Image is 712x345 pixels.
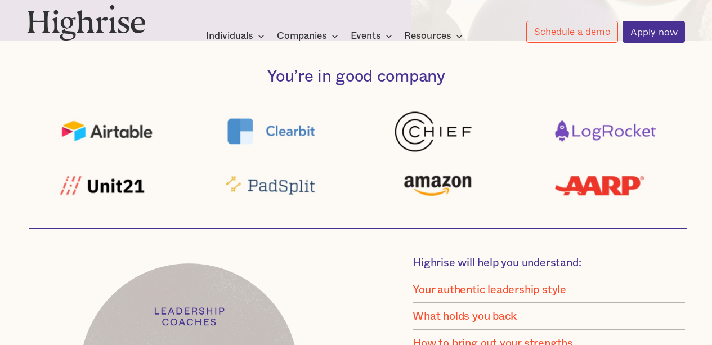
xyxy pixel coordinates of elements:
div: Resources [404,29,466,43]
div: Companies [277,29,342,43]
div: Events [351,29,381,43]
img: logrocket logo [544,112,662,149]
div: Individuals [206,29,268,43]
div: Companies [277,29,327,43]
img: Chief logo [379,106,497,155]
div: What holds you back [413,310,516,323]
img: padsplit logo [214,159,333,209]
a: Apply now [623,21,685,43]
div: Resources [404,29,451,43]
div: Your authentic leadership style [413,283,566,297]
img: Unit21 logo [50,158,168,210]
img: Airtable logo [50,109,168,152]
h3: You’re in good company [267,67,445,86]
img: AARP logo [544,158,662,210]
img: clearbit logo [214,112,333,150]
div: Highrise will help you understand: [413,256,581,270]
img: Highrise logo [27,5,146,41]
img: amazon logo [379,156,497,212]
div: Events [351,29,396,43]
a: Schedule a demo [526,21,618,43]
div: Individuals [206,29,253,43]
